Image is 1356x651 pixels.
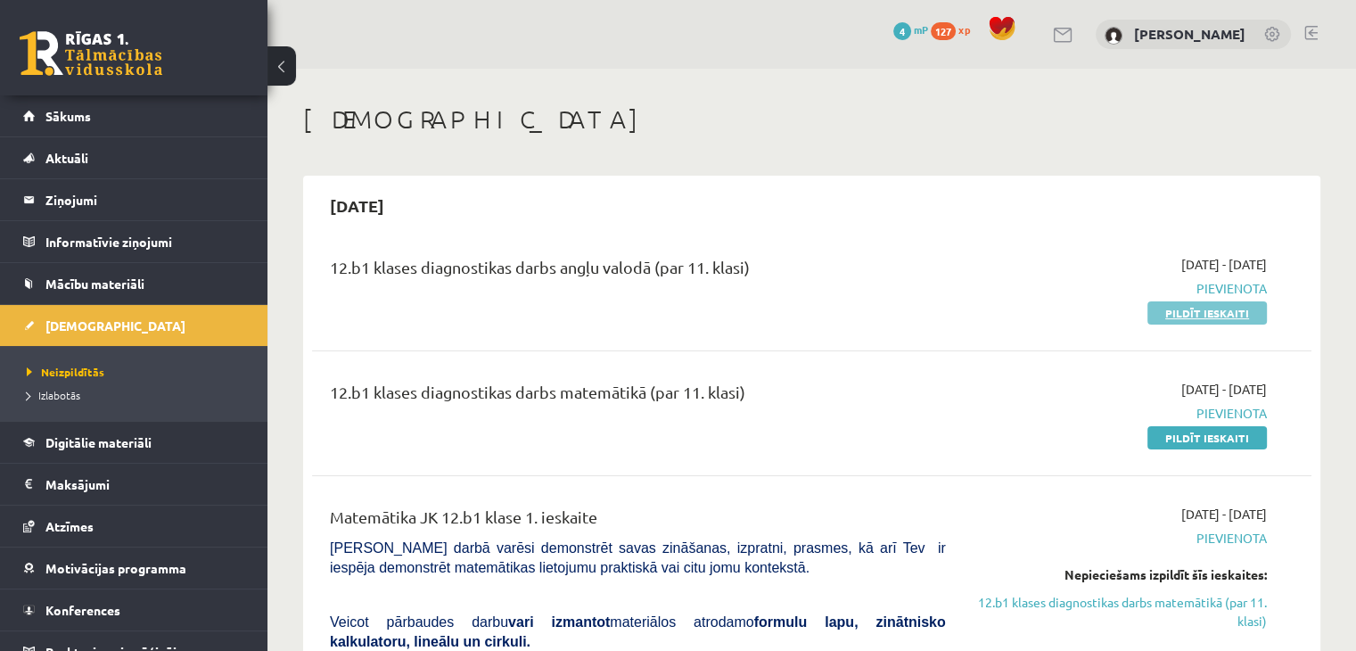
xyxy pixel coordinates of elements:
[27,387,250,403] a: Izlabotās
[23,464,245,505] a: Maksājumi
[312,185,402,227] h2: [DATE]
[23,506,245,547] a: Atzīmes
[931,22,979,37] a: 127 xp
[1105,27,1122,45] img: Eduards Hermanovskis
[330,255,946,288] div: 12.b1 klases diagnostikas darbs angļu valodā (par 11. klasi)
[508,614,610,630] b: vari izmantot
[914,22,928,37] span: mP
[893,22,911,40] span: 4
[1181,380,1267,399] span: [DATE] - [DATE]
[973,593,1267,630] a: 12.b1 klases diagnostikas darbs matemātikā (par 11. klasi)
[45,221,245,262] legend: Informatīvie ziņojumi
[1181,505,1267,523] span: [DATE] - [DATE]
[27,388,80,402] span: Izlabotās
[27,364,250,380] a: Neizpildītās
[23,305,245,346] a: [DEMOGRAPHIC_DATA]
[45,464,245,505] legend: Maksājumi
[45,317,185,334] span: [DEMOGRAPHIC_DATA]
[45,179,245,220] legend: Ziņojumi
[45,434,152,450] span: Digitālie materiāli
[23,137,245,178] a: Aktuāli
[45,560,186,576] span: Motivācijas programma
[45,108,91,124] span: Sākums
[973,565,1267,584] div: Nepieciešams izpildīt šīs ieskaites:
[27,365,104,379] span: Neizpildītās
[1147,426,1267,449] a: Pildīt ieskaiti
[303,104,1320,135] h1: [DEMOGRAPHIC_DATA]
[931,22,956,40] span: 127
[973,279,1267,298] span: Pievienota
[973,404,1267,423] span: Pievienota
[330,614,946,649] span: Veicot pārbaudes darbu materiālos atrodamo
[973,529,1267,548] span: Pievienota
[23,179,245,220] a: Ziņojumi
[330,380,946,413] div: 12.b1 klases diagnostikas darbs matemātikā (par 11. klasi)
[23,589,245,630] a: Konferences
[23,548,245,589] a: Motivācijas programma
[23,422,245,463] a: Digitālie materiāli
[330,540,946,575] span: [PERSON_NAME] darbā varēsi demonstrēt savas zināšanas, izpratni, prasmes, kā arī Tev ir iespēja d...
[23,263,245,304] a: Mācību materiāli
[1181,255,1267,274] span: [DATE] - [DATE]
[45,602,120,618] span: Konferences
[958,22,970,37] span: xp
[1134,25,1245,43] a: [PERSON_NAME]
[45,518,94,534] span: Atzīmes
[1147,301,1267,325] a: Pildīt ieskaiti
[893,22,928,37] a: 4 mP
[20,31,162,76] a: Rīgas 1. Tālmācības vidusskola
[45,150,88,166] span: Aktuāli
[330,505,946,538] div: Matemātika JK 12.b1 klase 1. ieskaite
[23,221,245,262] a: Informatīvie ziņojumi
[45,276,144,292] span: Mācību materiāli
[330,614,946,649] b: formulu lapu, zinātnisko kalkulatoru, lineālu un cirkuli.
[23,95,245,136] a: Sākums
